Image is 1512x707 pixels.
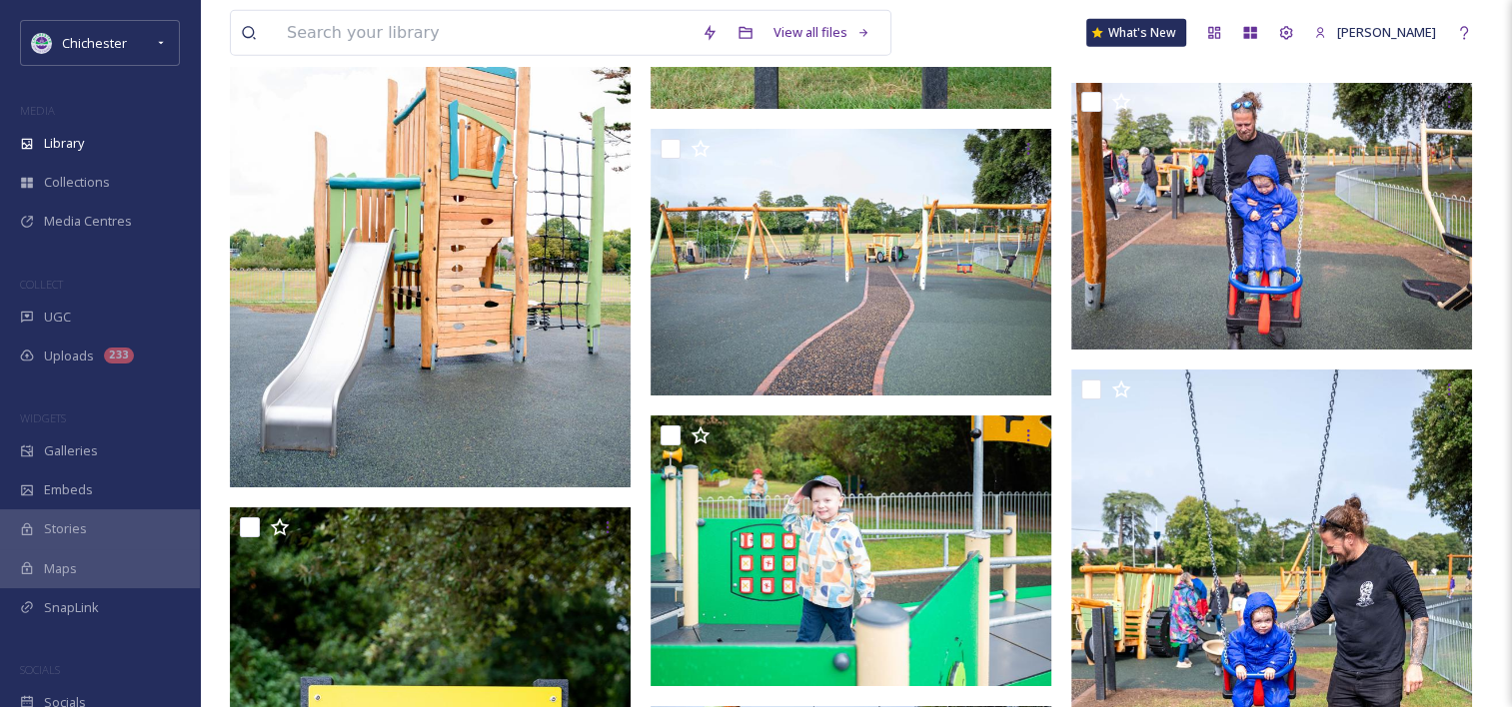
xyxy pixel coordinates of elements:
input: Search your library [277,11,692,55]
span: SnapLink [44,598,99,617]
span: WIDGETS [20,410,66,425]
span: Uploads [44,347,94,365]
span: MEDIA [20,103,55,118]
span: COLLECT [20,277,63,292]
a: View all files [763,13,880,52]
img: ext_1756391530.254725_emilyjanelovell@gmail.com-Oaklands-Park-Play-Area-Opening-28.08.2025-21.jpg [1071,83,1472,351]
a: What's New [1086,19,1186,47]
span: [PERSON_NAME] [1337,23,1436,41]
span: Stories [44,519,87,538]
img: ext_1756391530.7017_emilyjanelovell@gmail.com-Oaklands-Park-Play-Area-Opening-28.08.2025-14.jpg [651,129,1051,396]
span: Library [44,134,84,153]
span: Maps [44,559,77,578]
span: UGC [44,308,71,327]
a: [PERSON_NAME] [1304,13,1446,52]
span: Collections [44,173,110,192]
img: Logo_of_Chichester_District_Council.png [32,33,52,53]
img: ext_1756391530.529212_emilyjanelovell@gmail.com-Oaklands-Park-Play-Area-Opening-28.08.2025-16.jpg [651,415,1056,686]
span: Chichester [62,34,127,52]
div: 233 [104,348,134,363]
span: Embeds [44,480,93,499]
span: Galleries [44,441,98,460]
span: Media Centres [44,212,132,231]
span: SOCIALS [20,662,60,677]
